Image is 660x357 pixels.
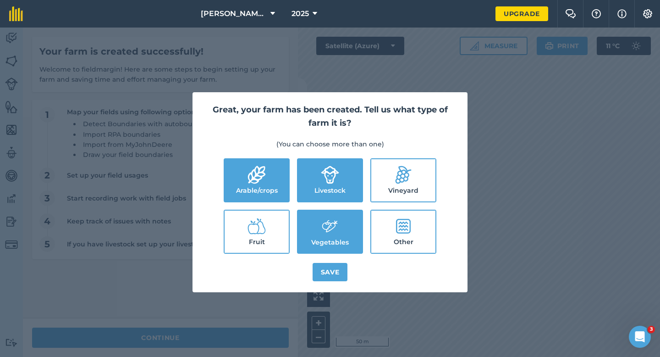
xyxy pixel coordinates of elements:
label: Fruit [225,211,289,253]
h2: Great, your farm has been created. Tell us what type of farm it is? [203,103,456,130]
img: fieldmargin Logo [9,6,23,21]
iframe: Intercom live chat [629,326,651,348]
label: Arable/crops [225,159,289,201]
p: (You can choose more than one) [203,139,456,149]
img: A question mark icon [591,9,602,18]
label: Other [371,211,435,253]
img: svg+xml;base64,PHN2ZyB4bWxucz0iaHR0cDovL3d3dy53My5vcmcvMjAwMC9zdmciIHdpZHRoPSIxNyIgaGVpZ2h0PSIxNy... [617,8,627,19]
span: [PERSON_NAME] Contracting LTD [201,8,267,19]
img: Two speech bubbles overlapping with the left bubble in the forefront [565,9,576,18]
span: 3 [648,326,655,333]
label: Vineyard [371,159,435,201]
img: A cog icon [642,9,653,18]
a: Upgrade [495,6,548,21]
button: Save [313,263,348,281]
span: 2025 [291,8,309,19]
label: Livestock [298,159,362,201]
label: Vegetables [298,211,362,253]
